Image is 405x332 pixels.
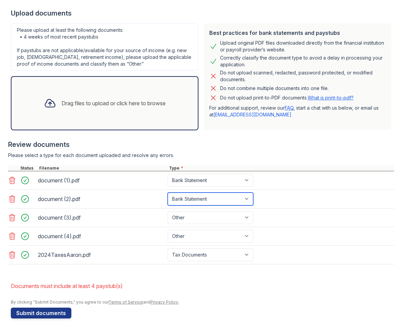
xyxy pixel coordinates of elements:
p: Do not upload print-to-PDF documents. [220,94,354,101]
div: document (1).pdf [38,175,165,186]
div: Do not upload scanned, redacted, password protected, or modified documents. [220,69,386,83]
a: Privacy Policy. [150,300,179,305]
div: document (2).pdf [38,194,165,204]
div: Filename [38,165,168,171]
div: By clicking "Submit Documents," you agree to our and [11,300,394,305]
div: document (4).pdf [38,231,165,242]
div: Best practices for bank statements and paystubs [209,29,386,37]
div: Do not combine multiple documents into one file. [220,84,329,92]
div: Upload original PDF files downloaded directly from the financial institution or payroll provider’... [220,40,386,53]
div: Review documents [8,140,394,149]
button: Submit documents [11,308,71,318]
div: 2024TaxesAaron.pdf [38,249,165,260]
p: For additional support, review our , start a chat with us below, or email us at [209,105,386,118]
a: FAQ [285,105,293,111]
a: Terms of Service [109,300,143,305]
div: Status [19,165,38,171]
div: Correctly classify the document type to avoid a delay in processing your application. [220,54,386,68]
div: Upload documents [11,8,394,18]
a: [EMAIL_ADDRESS][DOMAIN_NAME] [213,112,291,117]
a: What is print-to-pdf? [308,95,354,101]
li: Documents must include at least 4 paystub(s) [11,279,394,293]
div: Type [168,165,394,171]
div: Please upload at least the following documents: • 4 weeks of most recent paystubs If paystubs are... [11,23,198,71]
div: Please select a type for each document uploaded and resolve any errors. [8,152,394,159]
div: Drag files to upload or click here to browse [62,99,166,107]
div: document (3).pdf [38,212,165,223]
